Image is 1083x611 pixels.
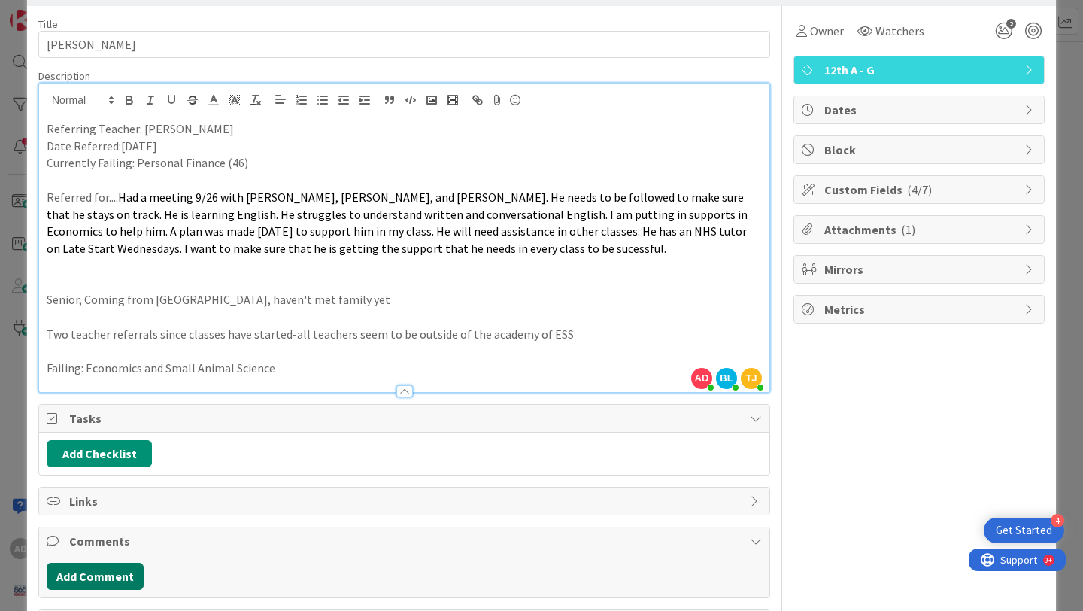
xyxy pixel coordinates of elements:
span: Links [69,492,742,510]
span: Attachments [824,220,1017,239]
label: Title [38,17,58,31]
span: ( 1 ) [901,222,915,237]
span: 2 [1006,19,1016,29]
span: Support [32,2,68,20]
p: Currently Failing: Personal Finance (46) [47,154,762,172]
span: Watchers [875,22,924,40]
p: Senior, Coming from [GEOGRAPHIC_DATA], haven't met family yet [47,291,762,309]
button: Add Comment [47,563,144,590]
div: Open Get Started checklist, remaining modules: 4 [984,518,1064,543]
input: type card name here... [38,31,770,58]
span: Description [38,69,90,83]
span: TJ [741,368,762,389]
span: 12th A - G [824,61,1017,79]
span: Tasks [69,409,742,427]
span: Dates [824,101,1017,119]
div: Get Started [996,523,1052,538]
div: 4 [1051,514,1064,527]
span: Mirrors [824,260,1017,278]
span: Custom Fields [824,181,1017,199]
p: Failing: Economics and Small Animal Science [47,360,762,377]
p: Referred for.... [47,189,762,257]
p: Referring Teacher: [PERSON_NAME] [47,120,762,138]
span: Comments [69,532,742,550]
p: Two teacher referrals since classes have started-all teachers seem to be outside of the academy o... [47,326,762,343]
span: Had a meeting 9/26 with [PERSON_NAME], [PERSON_NAME], and [PERSON_NAME]. He needs to be followed ... [47,190,750,256]
span: Owner [810,22,844,40]
span: Metrics [824,300,1017,318]
p: Date Referred:[DATE] [47,138,762,155]
span: ( 4/7 ) [907,182,932,197]
div: 9+ [76,6,83,18]
span: BL [716,368,737,389]
span: Block [824,141,1017,159]
button: Add Checklist [47,440,152,467]
span: AD [691,368,712,389]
